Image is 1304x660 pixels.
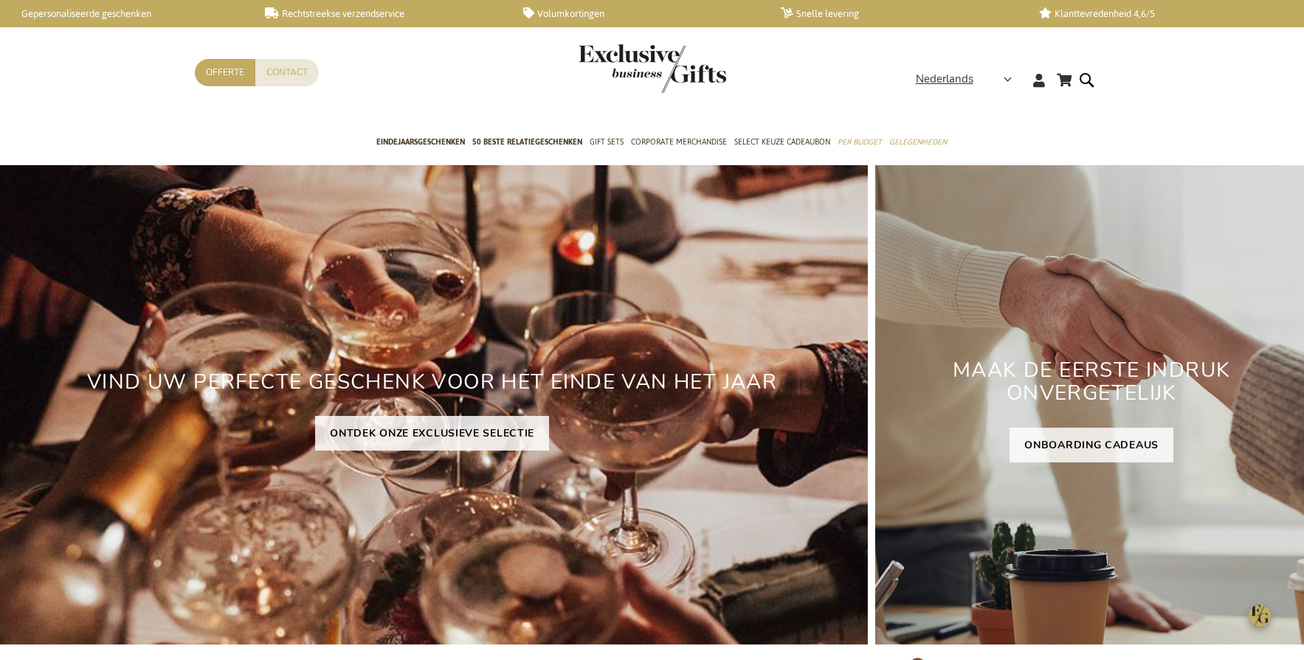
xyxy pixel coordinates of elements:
span: Per Budget [838,134,882,150]
a: Offerte [195,59,255,86]
a: ONTDEK ONZE EXCLUSIEVE SELECTIE [315,416,549,451]
a: Klanttevredenheid 4,6/5 [1039,7,1273,20]
span: Gelegenheden [889,134,947,150]
a: store logo [579,44,652,93]
img: Exclusive Business gifts logo [579,44,726,93]
a: ONBOARDING CADEAUS [1010,428,1173,462]
div: Nederlands [916,71,1021,88]
span: Eindejaarsgeschenken [376,134,465,150]
span: Corporate Merchandise [631,134,727,150]
a: Gepersonaliseerde geschenken [7,7,241,20]
span: Select Keuze Cadeaubon [734,134,830,150]
a: Rechtstreekse verzendservice [265,7,499,20]
span: Gift Sets [590,134,624,150]
a: Volumkortingen [523,7,757,20]
a: Snelle levering [781,7,1015,20]
span: Nederlands [916,71,973,88]
a: Contact [255,59,319,86]
span: 50 beste relatiegeschenken [472,134,582,150]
